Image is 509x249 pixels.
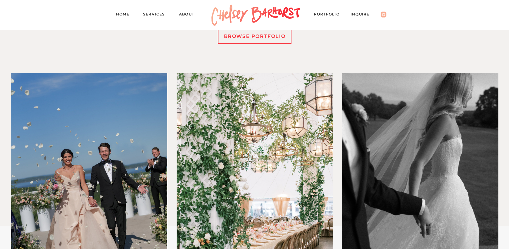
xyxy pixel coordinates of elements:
[221,32,288,41] a: browse portfolio
[351,11,375,19] a: Inquire
[179,11,200,19] a: About
[116,11,134,19] a: Home
[143,11,170,19] a: Services
[314,11,345,19] a: PORTFOLIO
